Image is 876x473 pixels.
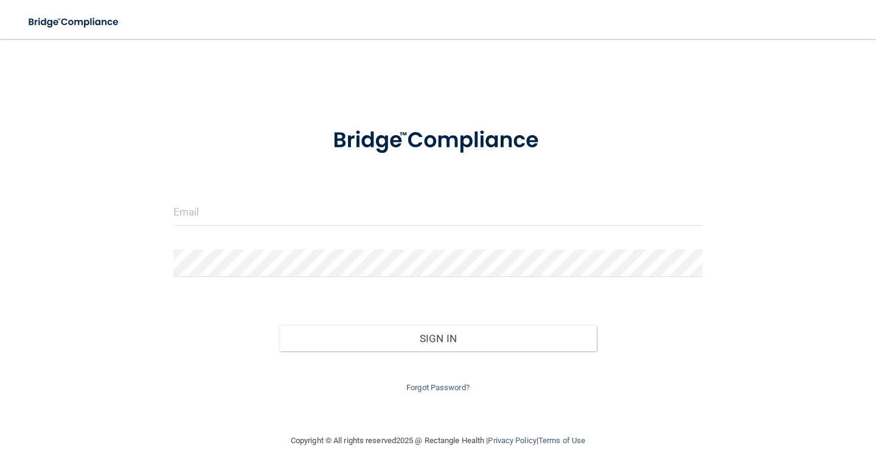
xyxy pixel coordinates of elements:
[488,436,536,445] a: Privacy Policy
[18,10,130,35] img: bridge_compliance_login_screen.278c3ca4.svg
[406,383,470,392] a: Forgot Password?
[173,198,703,226] input: Email
[538,436,585,445] a: Terms of Use
[216,421,660,460] div: Copyright © All rights reserved 2025 @ Rectangle Health | |
[310,112,566,169] img: bridge_compliance_login_screen.278c3ca4.svg
[279,325,597,352] button: Sign In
